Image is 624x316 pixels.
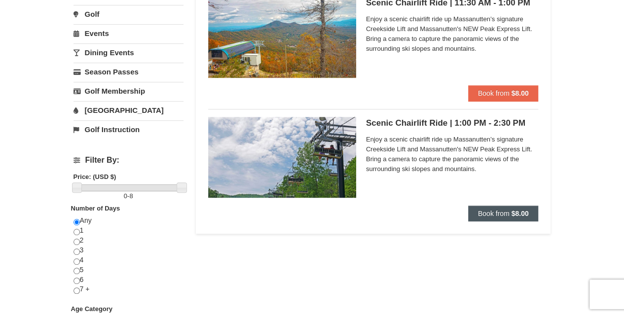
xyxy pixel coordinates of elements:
strong: Number of Days [71,205,120,212]
a: Dining Events [73,43,184,62]
strong: $8.00 [511,89,528,97]
a: Season Passes [73,63,184,81]
button: Book from $8.00 [468,206,539,221]
img: 24896431-9-664d1467.jpg [208,117,356,198]
span: Enjoy a scenic chairlift ride up Massanutten’s signature Creekside Lift and Massanutten's NEW Pea... [366,135,539,174]
strong: Price: (USD $) [73,173,116,180]
h4: Filter By: [73,156,184,165]
strong: $8.00 [511,210,528,217]
a: Golf Membership [73,82,184,100]
a: Events [73,24,184,42]
button: Book from $8.00 [468,85,539,101]
span: Enjoy a scenic chairlift ride up Massanutten’s signature Creekside Lift and Massanutten's NEW Pea... [366,14,539,54]
span: 8 [129,192,133,200]
h5: Scenic Chairlift Ride | 1:00 PM - 2:30 PM [366,118,539,128]
a: Golf Instruction [73,120,184,139]
div: Any 1 2 3 4 5 6 7 + [73,216,184,304]
span: 0 [124,192,127,200]
label: - [73,191,184,201]
span: Book from [478,89,510,97]
a: Golf [73,5,184,23]
span: Book from [478,210,510,217]
strong: Age Category [71,305,113,313]
a: [GEOGRAPHIC_DATA] [73,101,184,119]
